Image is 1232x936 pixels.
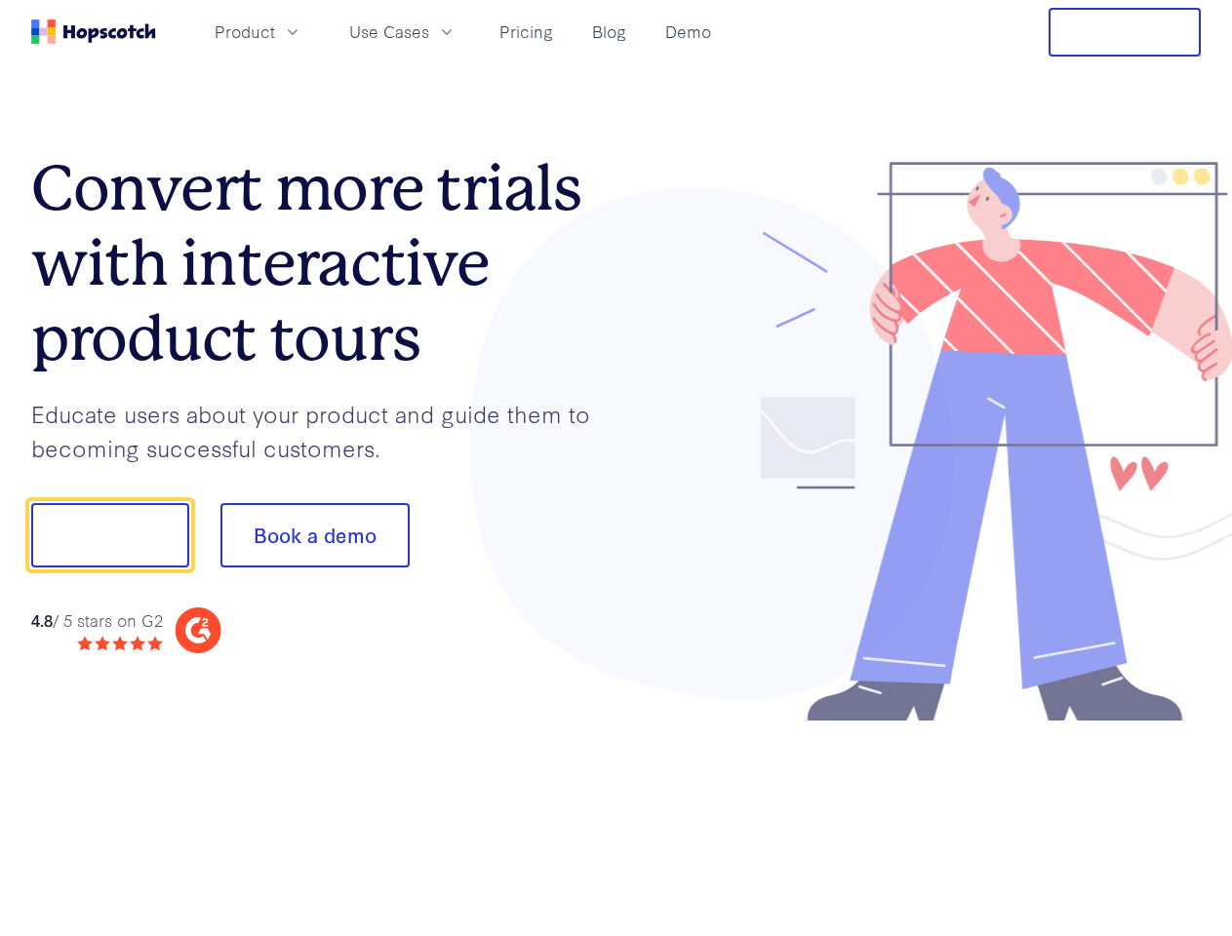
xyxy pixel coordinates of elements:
[31,503,189,567] button: Show me!
[349,19,429,44] span: Use Cases
[584,16,634,48] a: Blog
[338,16,468,48] button: Use Cases
[1049,8,1201,57] button: Free Trial
[657,16,719,48] a: Demo
[220,503,410,567] button: Book a demo
[31,608,163,633] div: / 5 stars on G2
[31,19,156,44] a: Home
[31,608,53,631] strong: 4.8
[215,19,275,44] span: Product
[203,16,314,48] button: Product
[31,151,616,375] h1: Convert more trials with interactive product tours
[492,16,561,48] a: Pricing
[31,397,616,464] p: Educate users about your product and guide them to becoming successful customers.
